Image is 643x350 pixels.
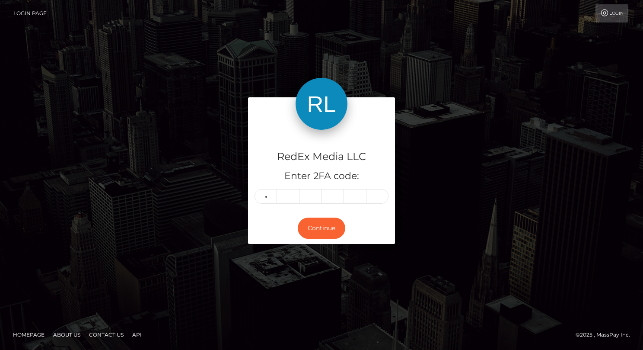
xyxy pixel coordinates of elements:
a: Login Page [13,4,47,22]
a: Contact Us [86,328,127,341]
img: RedEx Media LLC [296,78,347,130]
a: API [129,328,145,341]
h4: RedEx Media LLC [255,149,388,164]
a: About Us [50,328,84,341]
div: © 2025 , MassPay Inc. [576,330,637,340]
a: Login [595,4,628,22]
button: Continue [298,218,345,239]
h5: Enter 2FA code: [255,170,388,183]
a: Homepage [10,328,48,341]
